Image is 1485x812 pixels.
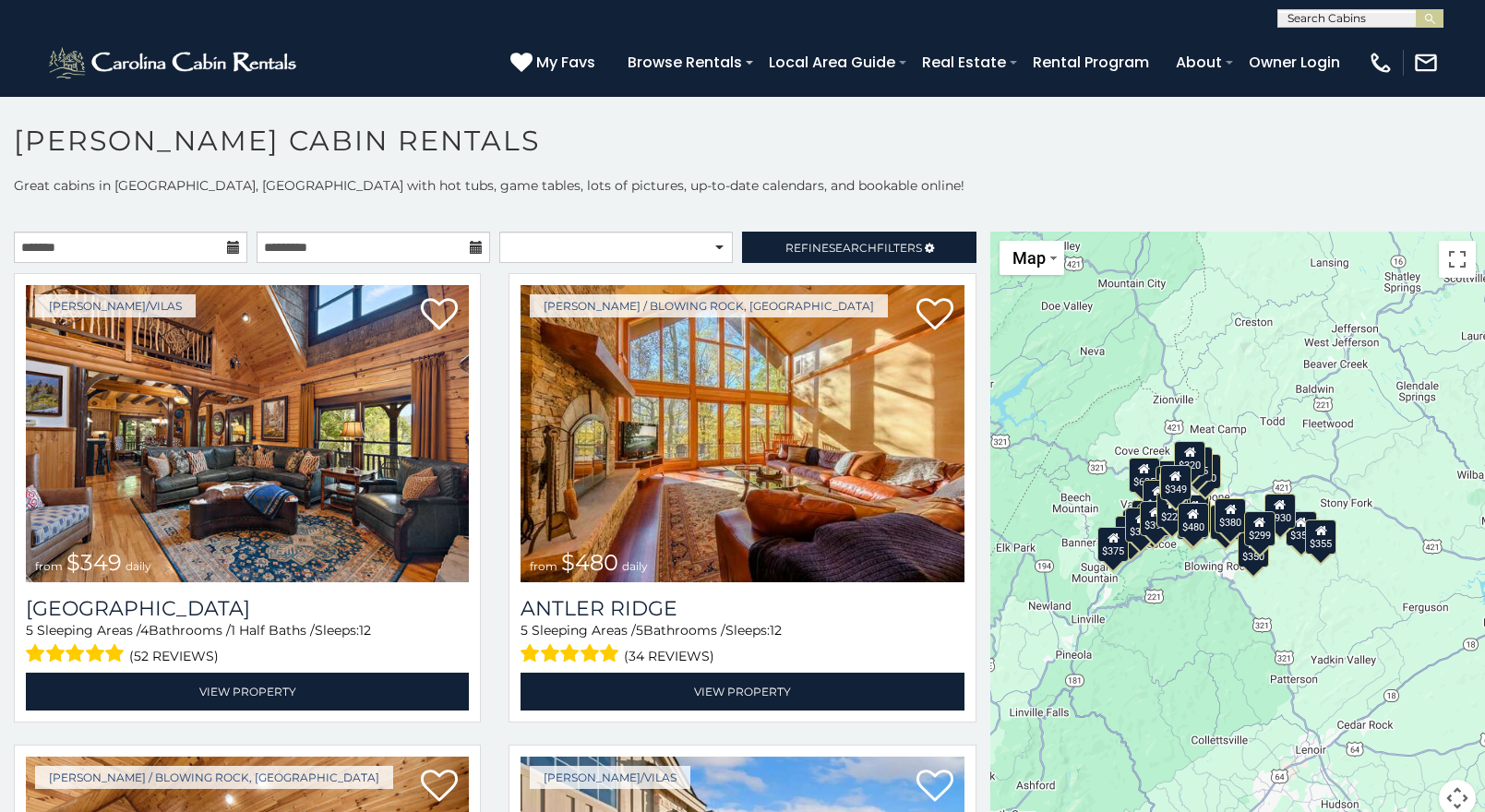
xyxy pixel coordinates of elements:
a: Browse Rentals [618,46,751,78]
span: My Favs [536,51,595,74]
a: Add to favorites [421,296,458,335]
div: $480 [1177,503,1208,538]
div: $380 [1215,498,1246,533]
div: Sleeping Areas / Bathrooms / Sleeps: [521,621,964,668]
span: (52 reviews) [129,644,219,668]
span: from [35,559,63,573]
a: Rental Program [1024,46,1158,78]
a: My Favs [510,51,600,75]
button: Change map style [1000,241,1064,275]
span: 5 [521,622,528,639]
span: 5 [636,622,643,639]
a: Add to favorites [916,768,953,806]
a: View Property [26,673,469,710]
span: Search [829,241,877,255]
div: Sleeping Areas / Bathrooms / Sleeps: [26,621,469,668]
a: [PERSON_NAME]/Vilas [35,294,196,317]
span: (34 reviews) [624,644,714,668]
span: Refine Filters [785,241,922,255]
div: $349 [1160,465,1192,500]
a: [PERSON_NAME] / Blowing Rock, [GEOGRAPHIC_DATA] [530,294,888,317]
div: $410 [1143,480,1174,515]
div: $355 [1305,519,1336,555]
span: Map [1012,248,1046,268]
a: [PERSON_NAME] / Blowing Rock, [GEOGRAPHIC_DATA] [35,766,393,789]
span: 4 [140,622,149,639]
button: Toggle fullscreen view [1439,241,1476,278]
a: RefineSearchFilters [742,232,976,263]
span: 1 Half Baths / [231,622,315,639]
a: Antler Ridge [521,596,964,621]
a: View Property [521,673,964,710]
img: mail-regular-white.png [1413,50,1439,76]
a: Antler Ridge from $480 daily [521,285,964,582]
div: $635 [1129,458,1160,493]
div: $325 [1125,507,1156,543]
a: About [1167,46,1231,78]
img: White-1-2.png [46,44,302,81]
div: $565 [1156,460,1187,496]
div: $930 [1264,494,1296,529]
a: Diamond Creek Lodge from $349 daily [26,285,469,582]
div: $375 [1097,527,1129,562]
a: Add to favorites [421,768,458,806]
img: Diamond Creek Lodge [26,285,469,582]
div: $395 [1178,495,1209,530]
span: from [530,559,557,573]
div: $350 [1238,532,1269,567]
span: daily [622,559,648,573]
div: $225 [1156,493,1188,528]
div: $320 [1174,441,1205,476]
span: $480 [561,549,618,576]
div: $395 [1140,501,1171,536]
span: daily [126,559,151,573]
img: phone-regular-white.png [1368,50,1394,76]
a: Owner Login [1239,46,1349,78]
a: Local Area Guide [760,46,904,78]
img: Antler Ridge [521,285,964,582]
span: $349 [66,549,122,576]
a: [PERSON_NAME]/Vilas [530,766,690,789]
div: $695 [1210,505,1241,540]
a: Add to favorites [916,296,953,335]
h3: Diamond Creek Lodge [26,596,469,621]
a: Real Estate [913,46,1015,78]
span: 12 [359,622,371,639]
div: $299 [1243,511,1275,546]
div: $355 [1286,511,1317,546]
span: 12 [770,622,782,639]
a: [GEOGRAPHIC_DATA] [26,596,469,621]
span: 5 [26,622,33,639]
